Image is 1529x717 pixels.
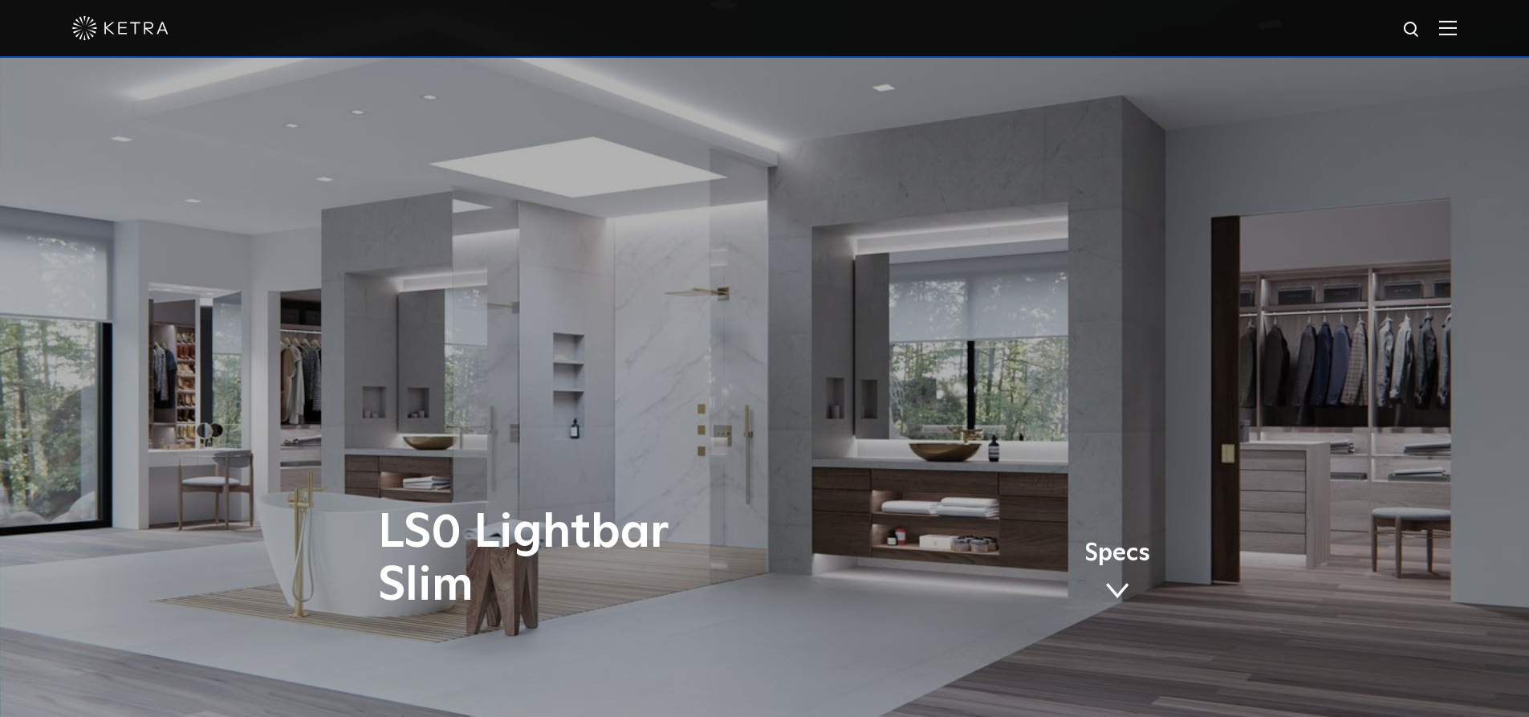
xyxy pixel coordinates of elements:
[1084,542,1150,565] span: Specs
[72,16,169,40] img: ketra-logo-2019-white
[1402,20,1422,40] img: search icon
[1439,20,1457,35] img: Hamburger%20Nav.svg
[378,507,832,613] h1: LS0 Lightbar Slim
[1084,542,1150,605] a: Specs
